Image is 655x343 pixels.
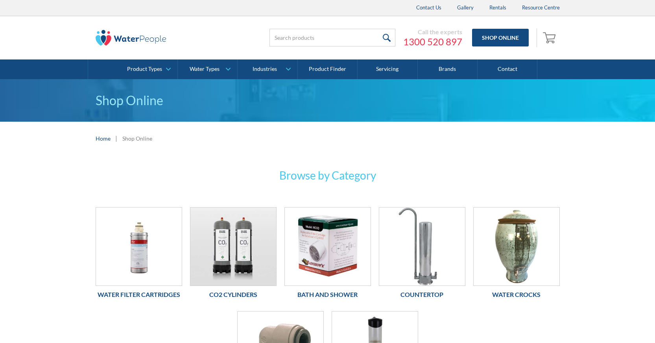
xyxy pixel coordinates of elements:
[358,59,417,79] a: Servicing
[543,31,558,44] img: shopping cart
[96,134,111,143] a: Home
[96,208,182,286] img: Water Filter Cartridges
[379,208,465,286] img: Countertop
[127,66,162,72] div: Product Types
[284,207,371,303] a: Bath and ShowerBath and Shower
[190,66,220,72] div: Water Types
[174,167,481,184] h3: Browse by Category
[96,91,560,110] h1: Shop Online
[269,29,395,46] input: Search products
[474,208,559,286] img: Water Crocks
[238,59,297,79] a: Industries
[403,36,462,48] a: 1300 520 897
[96,207,182,303] a: Water Filter CartridgesWater Filter Cartridges
[190,290,277,299] h6: Co2 Cylinders
[122,134,152,143] div: Shop Online
[285,208,371,286] img: Bath and Shower
[253,66,277,72] div: Industries
[541,28,560,47] a: Open cart
[472,29,529,46] a: Shop Online
[190,207,277,303] a: Co2 CylindersCo2 Cylinders
[178,59,237,79] a: Water Types
[190,208,276,286] img: Co2 Cylinders
[379,290,465,299] h6: Countertop
[118,59,177,79] a: Product Types
[473,290,560,299] h6: Water Crocks
[114,133,118,143] div: |
[473,207,560,303] a: Water CrocksWater Crocks
[478,59,537,79] a: Contact
[284,290,371,299] h6: Bath and Shower
[96,30,166,46] img: The Water People
[96,290,182,299] h6: Water Filter Cartridges
[379,207,465,303] a: CountertopCountertop
[418,59,478,79] a: Brands
[298,59,358,79] a: Product Finder
[403,28,462,36] div: Call the experts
